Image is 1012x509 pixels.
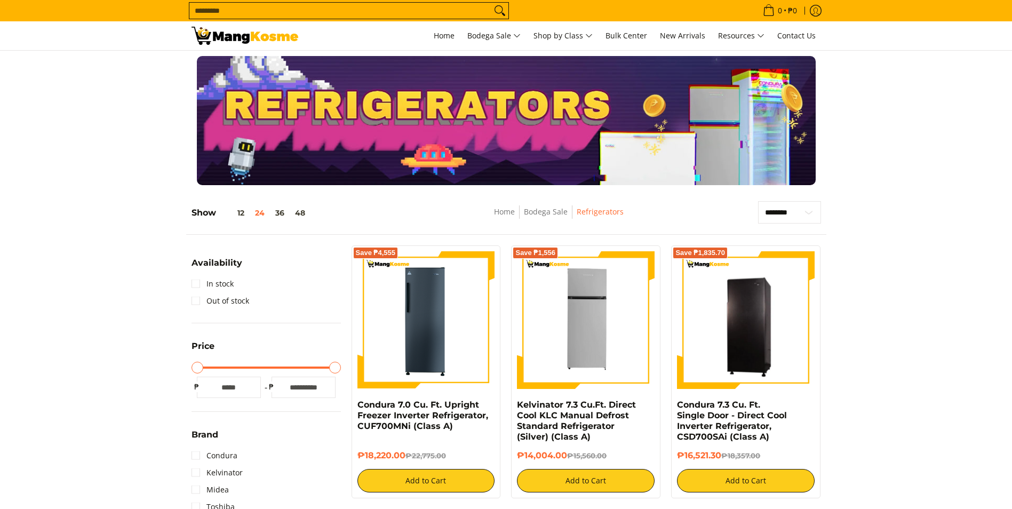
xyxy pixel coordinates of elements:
[192,342,214,359] summary: Open
[192,259,242,275] summary: Open
[655,21,711,50] a: New Arrivals
[600,21,652,50] a: Bulk Center
[405,451,446,460] del: ₱22,775.00
[192,431,218,439] span: Brand
[192,481,229,498] a: Midea
[786,7,799,14] span: ₱0
[777,30,816,41] span: Contact Us
[675,250,725,256] span: Save ₱1,835.70
[270,209,290,217] button: 36
[772,21,821,50] a: Contact Us
[760,5,800,17] span: •
[357,251,495,389] img: Condura 7.0 Cu. Ft. Upright Freezer Inverter Refrigerator, CUF700MNi (Class A)
[467,29,521,43] span: Bodega Sale
[309,21,821,50] nav: Main Menu
[216,209,250,217] button: 12
[776,7,784,14] span: 0
[677,469,815,492] button: Add to Cart
[192,431,218,447] summary: Open
[357,450,495,461] h6: ₱18,220.00
[577,206,624,217] a: Refrigerators
[356,250,396,256] span: Save ₱4,555
[416,205,702,229] nav: Breadcrumbs
[517,469,655,492] button: Add to Cart
[290,209,310,217] button: 48
[677,253,815,387] img: Condura 7.3 Cu. Ft. Single Door - Direct Cool Inverter Refrigerator, CSD700SAi (Class A)
[713,21,770,50] a: Resources
[357,469,495,492] button: Add to Cart
[192,208,310,218] h5: Show
[250,209,270,217] button: 24
[517,251,655,389] img: Kelvinator 7.3 Cu.Ft. Direct Cool KLC Manual Defrost Standard Refrigerator (Silver) (Class A)
[528,21,598,50] a: Shop by Class
[494,206,515,217] a: Home
[192,292,249,309] a: Out of stock
[192,447,237,464] a: Condura
[192,464,243,481] a: Kelvinator
[524,206,568,217] a: Bodega Sale
[605,30,647,41] span: Bulk Center
[192,275,234,292] a: In stock
[192,381,202,392] span: ₱
[533,29,593,43] span: Shop by Class
[567,451,607,460] del: ₱15,560.00
[357,400,488,431] a: Condura 7.0 Cu. Ft. Upright Freezer Inverter Refrigerator, CUF700MNi (Class A)
[677,450,815,461] h6: ₱16,521.30
[517,400,636,442] a: Kelvinator 7.3 Cu.Ft. Direct Cool KLC Manual Defrost Standard Refrigerator (Silver) (Class A)
[192,27,298,45] img: Bodega Sale Refrigerator l Mang Kosme: Home Appliances Warehouse Sale
[515,250,555,256] span: Save ₱1,556
[434,30,455,41] span: Home
[718,29,764,43] span: Resources
[192,259,242,267] span: Availability
[517,450,655,461] h6: ₱14,004.00
[677,400,787,442] a: Condura 7.3 Cu. Ft. Single Door - Direct Cool Inverter Refrigerator, CSD700SAi (Class A)
[462,21,526,50] a: Bodega Sale
[266,381,277,392] span: ₱
[428,21,460,50] a: Home
[192,342,214,351] span: Price
[721,451,760,460] del: ₱18,357.00
[660,30,705,41] span: New Arrivals
[491,3,508,19] button: Search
